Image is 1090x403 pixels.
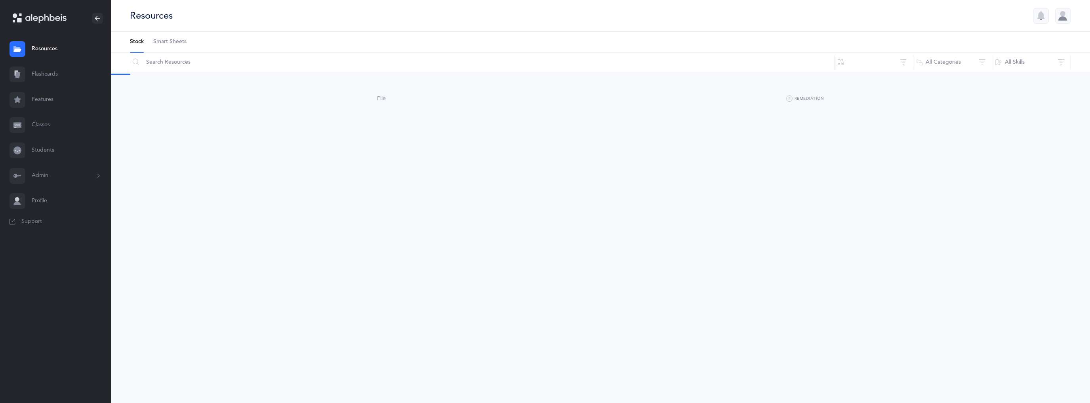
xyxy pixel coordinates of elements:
[786,94,824,104] button: Remediation
[913,53,992,72] button: All Categories
[153,38,187,46] span: Smart Sheets
[992,53,1071,72] button: All Skills
[377,95,386,102] span: File
[130,53,835,72] input: Search Resources
[130,9,173,22] div: Resources
[21,218,42,226] span: Support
